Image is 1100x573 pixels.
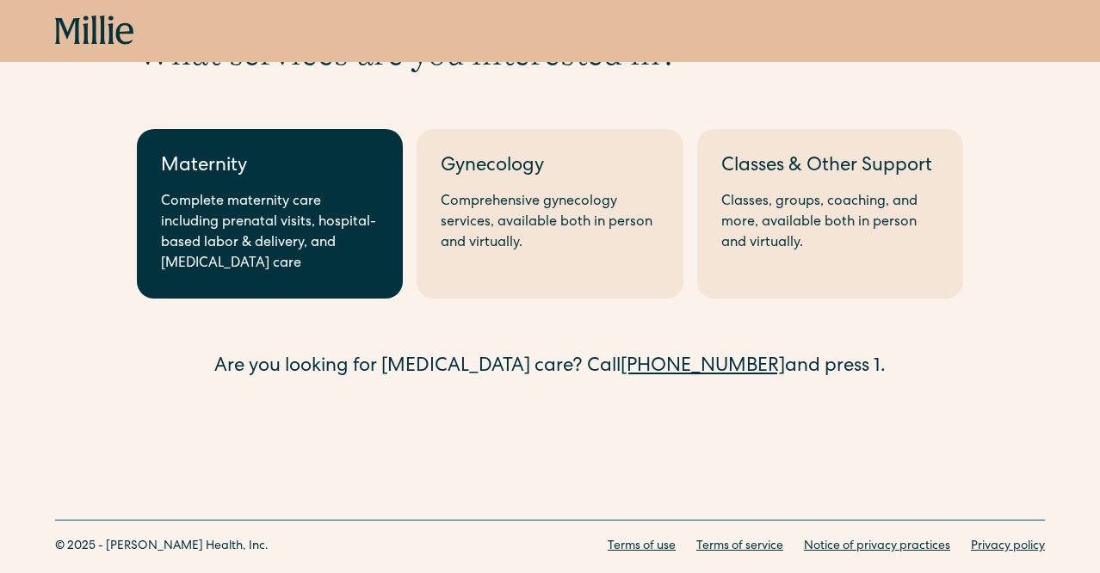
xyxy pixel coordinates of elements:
div: © 2025 - [PERSON_NAME] Health, Inc. [55,538,269,556]
a: GynecologyComprehensive gynecology services, available both in person and virtually. [417,129,683,299]
a: Terms of service [696,538,783,556]
a: MaternityComplete maternity care including prenatal visits, hospital-based labor & delivery, and ... [137,129,403,299]
div: Complete maternity care including prenatal visits, hospital-based labor & delivery, and [MEDICAL_... [161,192,379,274]
div: Comprehensive gynecology services, available both in person and virtually. [441,192,658,254]
div: Classes & Other Support [721,153,939,182]
a: Notice of privacy practices [804,538,950,556]
div: Classes, groups, coaching, and more, available both in person and virtually. [721,192,939,254]
div: Gynecology [441,153,658,182]
div: Are you looking for [MEDICAL_DATA] care? Call and press 1. [137,354,963,382]
a: [PHONE_NUMBER] [621,358,785,377]
a: Privacy policy [971,538,1045,556]
a: Terms of use [608,538,676,556]
a: Classes & Other SupportClasses, groups, coaching, and more, available both in person and virtually. [697,129,963,299]
div: Maternity [161,153,379,182]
